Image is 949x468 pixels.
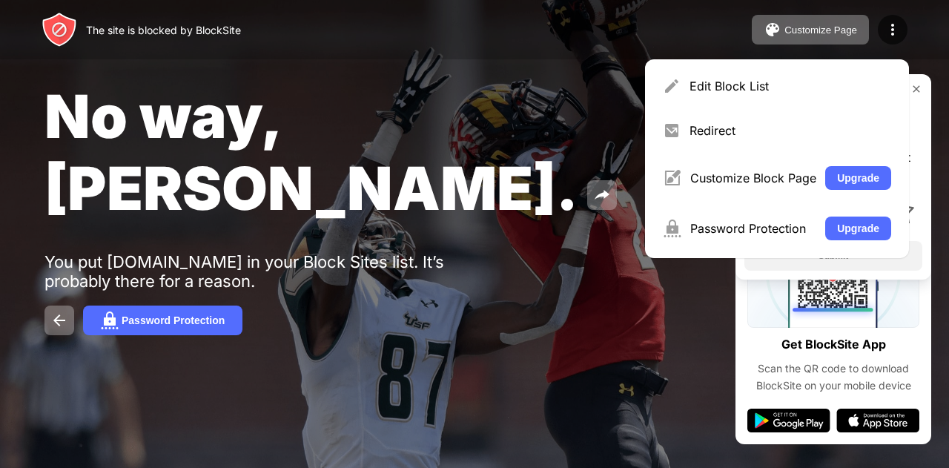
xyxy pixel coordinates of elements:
img: menu-pencil.svg [663,77,681,95]
span: No way, [PERSON_NAME]. [44,80,578,224]
div: Password Protection [690,221,816,236]
img: back.svg [50,312,68,329]
img: pallet.svg [764,21,781,39]
div: Customize Page [784,24,857,36]
img: app-store.svg [836,409,919,432]
div: Password Protection [122,314,225,326]
div: Customize Block Page [690,171,816,185]
button: Customize Page [752,15,869,45]
img: menu-redirect.svg [663,122,681,139]
img: menu-icon.svg [884,21,902,39]
img: menu-customize.svg [663,169,681,187]
img: header-logo.svg [42,12,77,47]
button: Password Protection [83,306,242,335]
img: rate-us-close.svg [910,83,922,95]
div: You put [DOMAIN_NAME] in your Block Sites list. It’s probably there for a reason. [44,252,503,291]
img: password.svg [101,312,119,329]
img: google-play.svg [747,409,830,432]
button: Upgrade [825,166,891,190]
div: The site is blocked by BlockSite [86,24,241,36]
img: menu-password.svg [663,220,681,237]
div: Edit Block List [690,79,891,93]
div: Redirect [690,123,891,138]
img: share.svg [593,186,611,204]
button: Upgrade [825,217,891,240]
